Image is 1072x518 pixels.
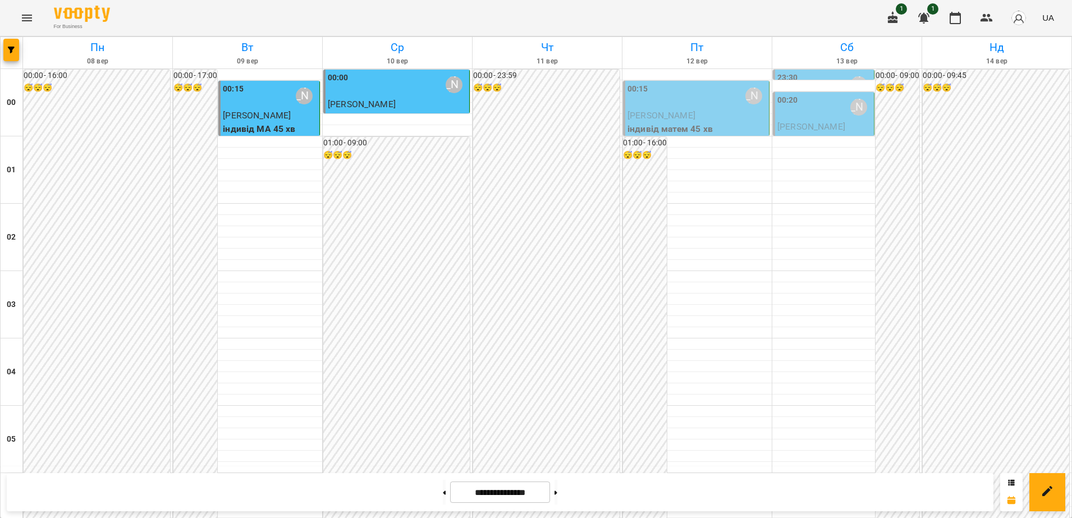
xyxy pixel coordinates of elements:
[1011,10,1027,26] img: avatar_s.png
[923,70,1069,82] h6: 00:00 - 09:45
[623,137,667,149] h6: 01:00 - 16:00
[745,88,762,104] div: Тюрдьо Лариса
[24,82,170,94] h6: 😴😴😴
[54,6,110,22] img: Voopty Logo
[927,3,938,15] span: 1
[923,82,1069,94] h6: 😴😴😴
[7,433,16,446] h6: 05
[850,99,867,116] div: Тюрдьо Лариса
[627,110,695,121] span: [PERSON_NAME]
[924,39,1070,56] h6: Нд
[876,70,919,82] h6: 00:00 - 09:00
[173,70,217,82] h6: 00:00 - 17:00
[173,82,217,94] h6: 😴😴😴
[774,56,920,67] h6: 13 вер
[924,56,1070,67] h6: 14 вер
[777,94,798,107] label: 00:20
[474,56,620,67] h6: 11 вер
[7,299,16,311] h6: 03
[473,70,620,82] h6: 00:00 - 23:59
[623,149,667,162] h6: 😴😴😴
[296,88,313,104] div: Тюрдьо Лариса
[1038,7,1059,28] button: UA
[624,56,770,67] h6: 12 вер
[54,23,110,30] span: For Business
[175,39,320,56] h6: Вт
[24,70,170,82] h6: 00:00 - 16:00
[25,56,171,67] h6: 08 вер
[328,72,349,84] label: 00:00
[1042,12,1054,24] span: UA
[13,4,40,31] button: Menu
[446,76,462,93] div: Тюрдьо Лариса
[777,121,845,132] span: [PERSON_NAME]
[25,39,171,56] h6: Пн
[474,39,620,56] h6: Чт
[627,122,767,136] p: індивід матем 45 хв
[624,39,770,56] h6: Пт
[323,149,470,162] h6: 😴😴😴
[328,111,467,125] p: індивід матем 45 хв
[7,97,16,109] h6: 00
[777,134,872,147] p: індивід МА 45 хв
[850,76,867,93] div: Тюрдьо Лариса
[896,3,907,15] span: 1
[7,366,16,378] h6: 04
[323,137,470,149] h6: 01:00 - 09:00
[876,82,919,94] h6: 😴😴😴
[627,83,648,95] label: 00:15
[324,39,470,56] h6: Ср
[223,83,244,95] label: 00:15
[7,231,16,244] h6: 02
[328,99,396,109] span: [PERSON_NAME]
[473,82,620,94] h6: 😴😴😴
[324,56,470,67] h6: 10 вер
[223,122,317,136] p: індивід МА 45 хв
[175,56,320,67] h6: 09 вер
[223,110,291,121] span: [PERSON_NAME]
[774,39,920,56] h6: Сб
[777,72,798,84] label: 23:30
[7,164,16,176] h6: 01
